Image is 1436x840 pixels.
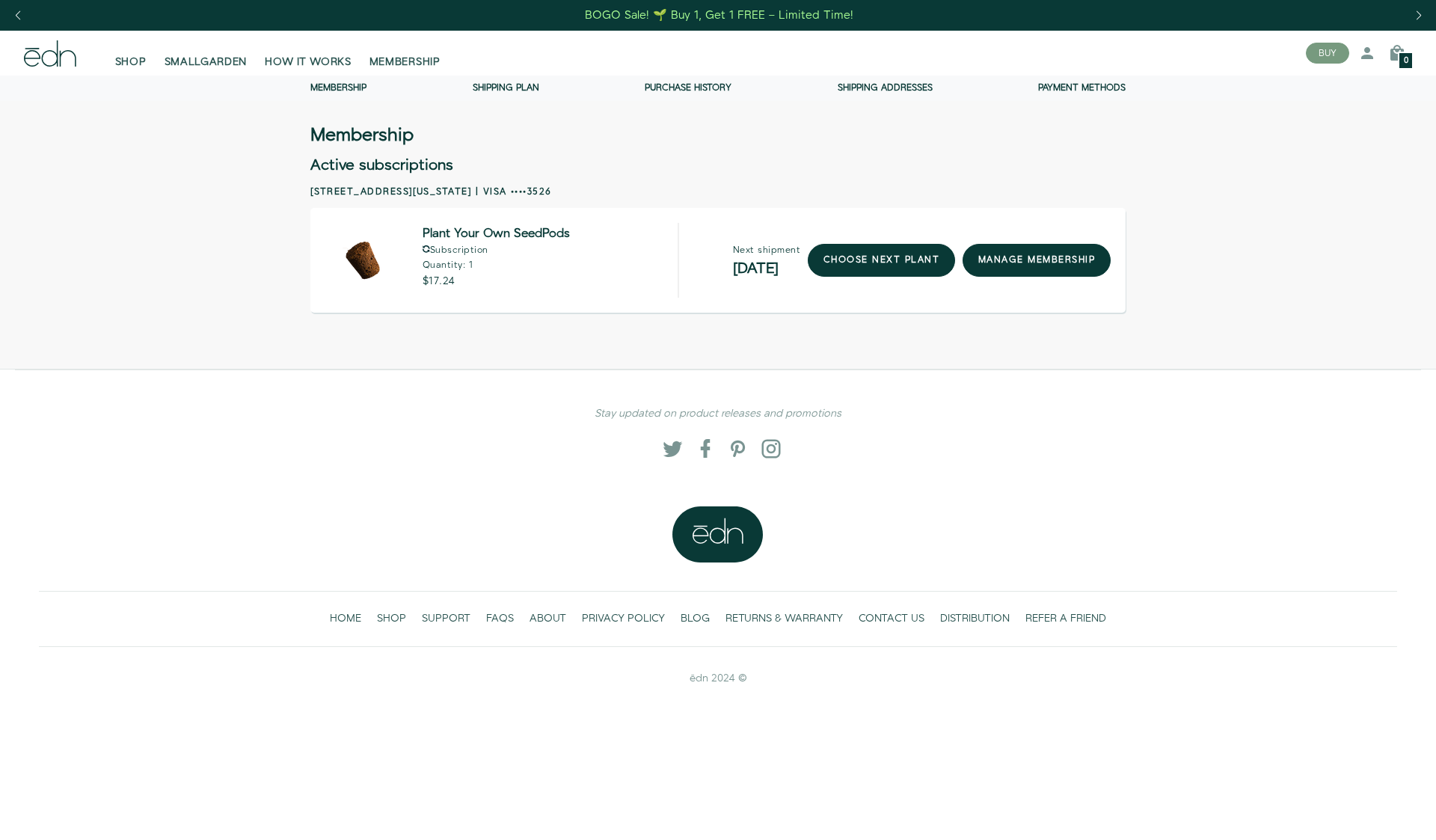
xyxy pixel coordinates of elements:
a: MEMBERSHIP [360,37,449,70]
a: SMALLGARDEN [156,37,257,70]
a: HOME [322,604,369,634]
a: Shipping Plan [473,82,539,94]
a: PRIVACY POLICY [574,604,673,634]
iframe: Opens a widget where you can find more information [1319,795,1421,833]
span: RETURNS & WARRANTY [725,611,843,626]
button: BUY [1306,43,1349,64]
p: Quantity: 1 [423,261,570,270]
a: SHOP [369,604,414,634]
span: REFER A FRIEND [1025,611,1106,626]
span: PRIVACY POLICY [582,611,665,626]
a: RETURNS & WARRANTY [718,604,851,634]
span: ēdn 2024 © [690,671,747,686]
a: SHOP [106,37,156,70]
span: CONTACT US [859,611,924,626]
span: DISTRIBUTION [940,611,1010,626]
a: manage membership [963,244,1111,277]
a: Purchase history [645,82,731,94]
em: Stay updated on product releases and promotions [595,406,841,421]
span: 0 [1404,57,1408,65]
span: Plant Your Own SeedPods [423,229,570,239]
span: SMALLGARDEN [165,55,248,70]
a: HOW IT WORKS [256,37,360,70]
a: Shipping addresses [838,82,933,94]
div: BOGO Sale! 🌱 Buy 1, Get 1 FREE – Limited Time! [585,7,853,23]
a: BLOG [673,604,718,634]
a: DISTRIBUTION [933,604,1018,634]
span: MEMBERSHIP [369,55,441,70]
a: FAQS [479,604,522,634]
a: Membership [310,82,366,94]
span: ABOUT [530,611,566,626]
a: Payment methods [1038,82,1126,94]
span: SHOP [377,611,406,626]
a: REFER A FRIEND [1018,604,1114,634]
p: $17.24 [423,276,570,286]
a: SUPPORT [414,604,479,634]
span: FAQS [486,611,514,626]
span: HOW IT WORKS [265,55,351,70]
span: SHOP [115,55,147,70]
a: CONTACT US [851,604,933,634]
h3: Membership [310,128,414,143]
h2: Active subscriptions [310,158,1126,173]
img: Plant Your Own SeedPods [325,223,400,298]
p: Next shipment [733,246,800,255]
a: ABOUT [522,604,574,634]
h2: [DATE] [733,261,800,276]
h2: [STREET_ADDRESS][US_STATE] | Visa ••••3526 [310,186,1126,199]
a: choose next plant [808,244,955,277]
span: BLOG [681,611,710,626]
p: Subscription [423,245,570,255]
span: SUPPORT [422,611,470,626]
span: HOME [330,611,361,626]
a: BOGO Sale! 🌱 Buy 1, Get 1 FREE – Limited Time! [584,4,856,27]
